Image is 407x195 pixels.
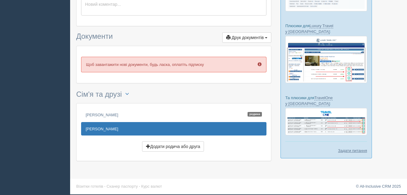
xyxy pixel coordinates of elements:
span: · [104,184,105,189]
a: TravelOne у [GEOGRAPHIC_DATA] [285,96,333,106]
a: Задати питання [338,148,367,153]
a: Luxury Travel у [GEOGRAPHIC_DATA] [285,23,333,34]
h3: Сім'я та друзі [76,89,271,100]
img: travel-one-%D0%BF%D1%96%D0%B4%D0%B1%D1%96%D1%80%D0%BA%D0%B0-%D1%81%D1%80%D0%BC-%D0%B4%D0%BB%D1%8F... [285,108,367,135]
a: Візитки готелів [76,184,103,189]
a: [PERSON_NAME] [81,122,266,135]
button: Друк документів [222,32,271,43]
h3: Документи [76,32,271,43]
span: Родина [248,112,262,117]
span: · [139,184,140,189]
a: Курс валют [141,184,162,189]
p: Та плюсики для : [285,95,367,107]
span: Друк документів [232,35,264,40]
img: luxury-travel-%D0%BF%D0%BE%D0%B4%D0%B1%D0%BE%D1%80%D0%BA%D0%B0-%D1%81%D1%80%D0%BC-%D0%B4%D0%BB%D1... [285,36,367,83]
a: Сканер паспорту [107,184,138,189]
a: [PERSON_NAME]Родина [81,108,266,121]
p: Плюсики для : [285,23,367,34]
a: © All-Inclusive CRM 2025 [356,184,401,189]
p: Щоб завантажити нові документи, будь ласка, оплатіть підписку [81,57,266,72]
button: Додати родича або друга [142,141,204,152]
